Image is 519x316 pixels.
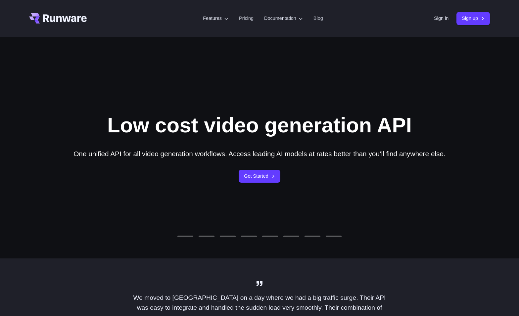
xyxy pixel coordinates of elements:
[107,113,412,138] h1: Low cost video generation API
[434,15,448,22] a: Sign in
[456,12,490,25] a: Sign up
[29,13,87,23] a: Go to /
[239,170,280,183] a: Get Started
[313,15,323,22] a: Blog
[203,15,228,22] label: Features
[239,15,254,22] a: Pricing
[264,15,303,22] label: Documentation
[73,148,446,159] p: One unified API for all video generation workflows. Access leading AI models at rates better than...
